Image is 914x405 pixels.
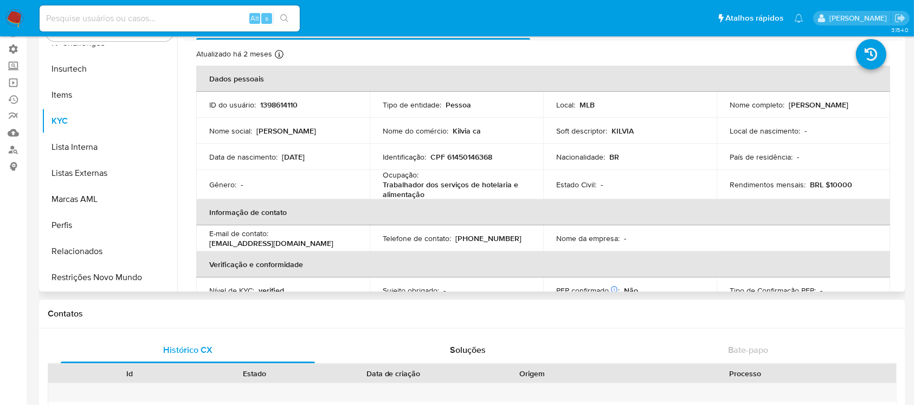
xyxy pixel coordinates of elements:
[209,286,254,295] p: Nível de KYC :
[209,152,278,162] p: Data de nascimento :
[730,100,784,110] p: Nome completo :
[580,100,595,110] p: MLB
[209,126,252,136] p: Nome social :
[383,180,526,199] p: Trabalhador dos serviços de hotelaria e alimentação
[260,100,298,110] p: 1398614110
[383,233,451,243] p: Telefone de contato :
[556,233,620,243] p: Nome da empresa :
[556,152,605,162] p: Nacionalidade :
[730,152,793,162] p: País de residência :
[810,180,852,189] p: BRL $10000
[728,344,768,356] span: Bate-papo
[455,233,522,243] p: [PHONE_NUMBER]
[612,126,634,136] p: KILVIA
[730,180,806,189] p: Rendimentos mensais :
[789,100,848,110] p: [PERSON_NAME]
[601,180,603,189] p: -
[209,100,256,110] p: ID do usuário :
[42,264,177,290] button: Restrições Novo Mundo
[196,251,890,277] th: Verificação e conformidade
[42,134,177,160] button: Lista Interna
[256,126,316,136] p: [PERSON_NAME]
[42,160,177,186] button: Listas Externas
[383,286,439,295] p: Sujeito obrigado :
[42,212,177,238] button: Perfis
[196,66,890,92] th: Dados pessoais
[209,180,236,189] p: Gênero :
[624,286,638,295] p: Não
[894,12,906,24] a: Sair
[430,152,492,162] p: CPF 61450146368
[383,126,448,136] p: Nome do comércio :
[804,126,807,136] p: -
[42,108,177,134] button: KYC
[42,238,177,264] button: Relacionados
[383,152,426,162] p: Identificação :
[282,152,305,162] p: [DATE]
[259,286,284,295] p: verified
[446,100,471,110] p: Pessoa
[250,13,259,23] span: Alt
[891,26,909,34] span: 3.154.0
[797,152,799,162] p: -
[40,11,300,26] input: Pesquise usuários ou casos...
[200,368,310,379] div: Estado
[75,368,185,379] div: Id
[730,126,800,136] p: Local de nascimento :
[383,170,419,180] p: Ocupação :
[820,286,822,295] p: -
[450,344,486,356] span: Soluções
[209,229,268,238] p: E-mail de contato :
[273,11,295,26] button: search-icon
[624,233,626,243] p: -
[453,126,481,136] p: Kilvia ca
[477,368,587,379] div: Origem
[325,368,462,379] div: Data de criação
[602,368,889,379] div: Processo
[196,199,890,225] th: Informação de contato
[42,186,177,212] button: Marcas AML
[556,180,596,189] p: Estado Civil :
[556,100,575,110] p: Local :
[556,286,620,295] p: PEP confirmado :
[42,82,177,108] button: Items
[443,286,446,295] p: -
[829,13,891,23] p: adriano.brito@mercadolivre.com
[725,12,783,24] span: Atalhos rápidos
[556,126,607,136] p: Soft descriptor :
[265,13,268,23] span: s
[383,100,441,110] p: Tipo de entidade :
[163,344,213,356] span: Histórico CX
[241,180,243,189] p: -
[794,14,803,23] a: Notificações
[196,49,272,59] p: Atualizado há 2 meses
[730,286,816,295] p: Tipo de Confirmação PEP :
[609,152,619,162] p: BR
[48,308,897,319] h1: Contatos
[42,56,177,82] button: Insurtech
[209,238,333,248] p: [EMAIL_ADDRESS][DOMAIN_NAME]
